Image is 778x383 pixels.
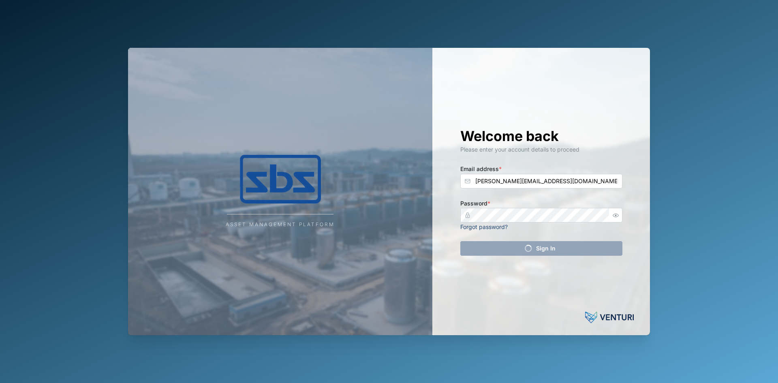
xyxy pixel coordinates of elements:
[460,127,622,145] h1: Welcome back
[460,199,490,208] label: Password
[226,221,335,229] div: Asset Management Platform
[199,155,361,203] img: Company Logo
[460,165,502,173] label: Email address
[460,145,622,154] div: Please enter your account details to proceed
[460,174,622,188] input: Enter your email
[585,309,634,325] img: Powered by: Venturi
[460,223,508,230] a: Forgot password?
